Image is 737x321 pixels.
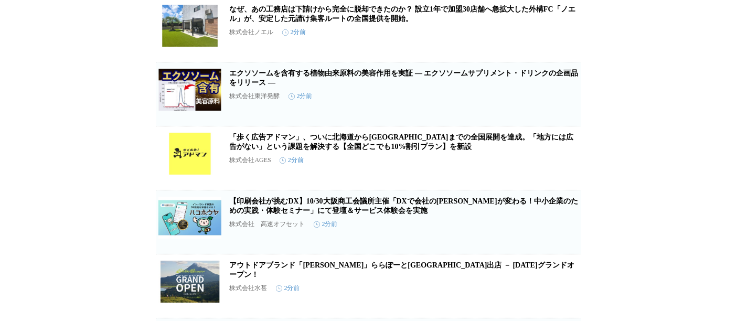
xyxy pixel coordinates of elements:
[158,5,221,47] img: なぜ、あの工務店は下請けから完全に脱却できたのか？ 設立1年で加盟30店舗へ急拡大した外構FC「ノエル」が、安定した元請け集客ルートの全国提供を開始。
[158,133,221,175] img: 「歩く広告アドマン」、ついに北海道から福岡までの全国展開を達成。「地方には広告がない」という課題を解決する【全国どこでも10%割引プラン】を新設
[230,220,305,229] p: 株式会社 高速オフセット
[230,69,579,87] a: エクソソームを含有する植物由来原料の美容作用を実証 ― エクソソームサプリメント・ドリンクの企画品をリリース ―
[158,197,221,239] img: 【印刷会社が挑むDX】10/30大阪商工会議所主催「DXで会社の未来が変わる！中小企業のための実践・体験セミナー」にて登壇＆サービス体験会を実施
[230,197,578,215] a: 【印刷会社が挑むDX】10/30大阪商工会議所主催「DXで会社の[PERSON_NAME]が変わる！中小企業のための実践・体験セミナー」にて登壇＆サービス体験会を実施
[230,133,573,151] a: 「歩く広告アドマン」、ついに北海道から[GEOGRAPHIC_DATA]までの全国展開を達成。「地方には広告がない」という課題を解決する【全国どこでも10%割引プラン】を新設
[230,284,268,293] p: 株式会社水甚
[230,156,271,165] p: 株式会社AGES
[282,28,306,37] time: 2分前
[158,69,221,111] img: エクソソームを含有する植物由来原料の美容作用を実証 ― エクソソームサプリメント・ドリンクの企画品をリリース ―
[230,28,274,37] p: 株式会社ノエル
[280,156,304,165] time: 2分前
[314,220,338,229] time: 2分前
[158,261,221,303] img: アウトドアブランド「Eddie Bauer」ららぽーと福岡に出店 － 10月17日（金）グランドオープン！
[276,284,300,293] time: 2分前
[230,5,575,23] a: なぜ、あの工務店は下請けから完全に脱却できたのか？ 設立1年で加盟30店舗へ急拡大した外構FC「ノエル」が、安定した元請け集客ルートの全国提供を開始。
[230,261,574,279] a: アウトドアブランド「[PERSON_NAME]」ららぽーと[GEOGRAPHIC_DATA]出店 － [DATE]グランドオープン！
[230,92,280,101] p: 株式会社東洋発酵
[289,92,313,101] time: 2分前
